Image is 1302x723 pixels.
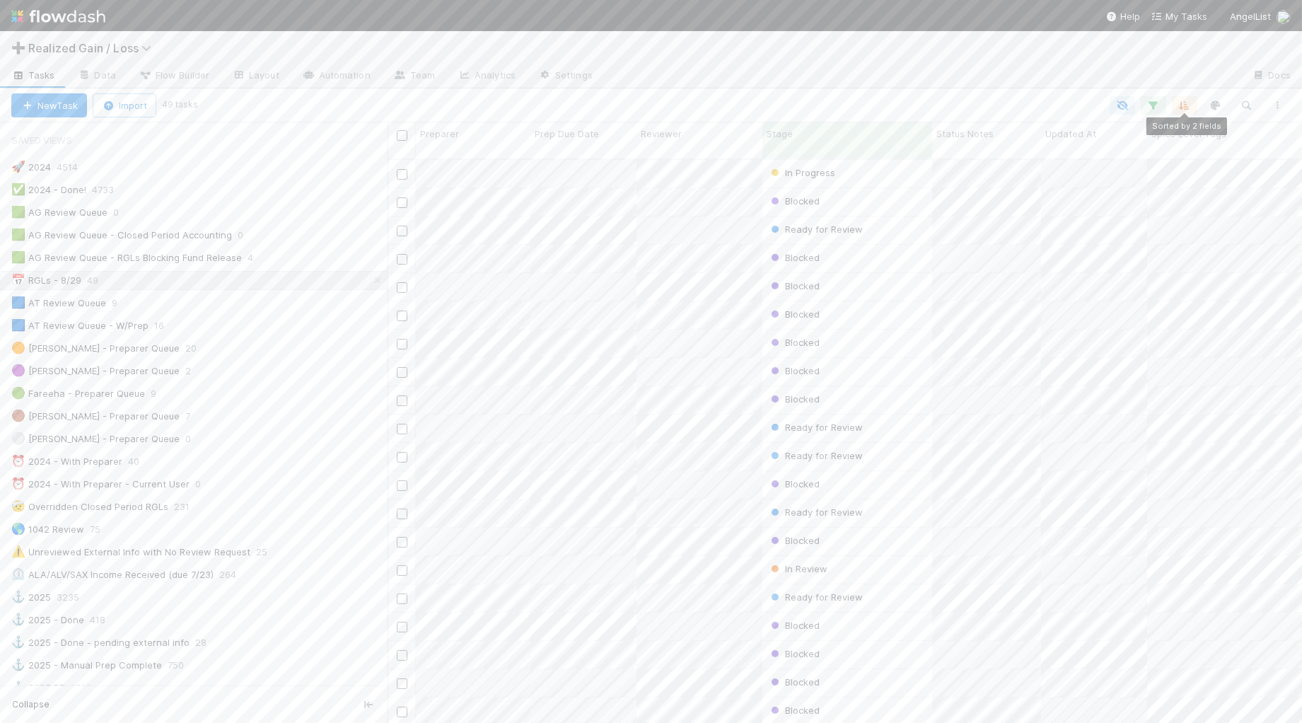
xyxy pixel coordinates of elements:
[768,224,863,235] span: Ready for Review
[28,41,158,55] span: Realized Gain / Loss
[936,127,994,141] span: Status Notes
[11,430,180,448] div: [PERSON_NAME] - Preparer Queue
[768,620,820,631] span: Blocked
[11,591,25,603] span: ⚓
[11,93,87,117] button: NewTask
[11,478,25,490] span: ⏰
[11,636,25,648] span: ⚓
[238,226,257,244] span: 0
[768,648,820,659] span: Blocked
[11,432,25,444] span: ⚪
[397,565,407,576] input: Toggle Row Selected
[768,365,820,376] span: Blocked
[87,272,112,289] span: 49
[768,393,820,405] span: Blocked
[768,422,863,433] span: Ready for Review
[71,679,106,697] span: 1538
[768,563,827,574] span: In Review
[397,594,407,604] input: Toggle Row Selected
[1151,9,1207,23] a: My Tasks
[768,618,820,632] div: Blocked
[397,678,407,689] input: Toggle Row Selected
[11,319,25,331] span: 🟦
[397,650,407,661] input: Toggle Row Selected
[1230,11,1271,22] span: AngelList
[11,183,25,195] span: ✅
[768,194,820,208] div: Blocked
[174,498,204,516] span: 231
[11,229,25,241] span: 🟩
[397,169,407,180] input: Toggle Row Selected
[57,158,92,176] span: 4514
[1045,127,1096,141] span: Updated At
[397,339,407,349] input: Toggle Row Selected
[1151,11,1207,22] span: My Tasks
[768,222,863,236] div: Ready for Review
[11,294,106,312] div: AT Review Queue
[11,500,25,512] span: 🤕
[11,364,25,376] span: 🟣
[1106,9,1140,23] div: Help
[768,478,820,490] span: Blocked
[90,521,115,538] span: 75
[11,181,86,199] div: 2024 - Done!
[768,535,820,546] span: Blocked
[128,453,153,470] span: 40
[768,705,820,716] span: Blocked
[11,521,84,538] div: 1042 Review
[11,340,180,357] div: [PERSON_NAME] - Preparer Queue
[11,226,232,244] div: AG Review Queue - Closed Period Accounting
[397,367,407,378] input: Toggle Row Selected
[11,204,107,221] div: AG Review Queue
[768,675,820,689] div: Blocked
[11,634,190,652] div: 2025 - Done - pending external info
[397,480,407,491] input: Toggle Row Selected
[162,98,198,111] small: 49 tasks
[11,543,250,561] div: Unreviewed External Info with No Review Request
[767,127,793,141] span: Stage
[768,250,820,265] div: Blocked
[11,410,25,422] span: 🟤
[11,568,25,580] span: ⏲️
[397,282,407,293] input: Toggle Row Selected
[768,562,827,576] div: In Review
[291,65,382,88] a: Automation
[768,450,863,461] span: Ready for Review
[11,251,25,263] span: 🟩
[397,197,407,208] input: Toggle Row Selected
[11,385,145,403] div: Fareeha - Preparer Queue
[195,475,215,493] span: 0
[11,453,122,470] div: 2024 - With Preparer
[1277,10,1291,24] img: avatar_45ea4894-10ca-450f-982d-dabe3bd75b0b.png
[11,566,214,584] div: ALA/ALV/SAX Income Received (due 7/23)
[11,42,25,54] span: ➕
[1151,127,1226,141] span: Spice Level Tags
[11,498,168,516] div: Overridden Closed Period RGLs
[768,335,820,349] div: Blocked
[768,166,835,180] div: In Progress
[397,395,407,406] input: Toggle Row Selected
[397,509,407,519] input: Toggle Row Selected
[1240,65,1302,88] a: Docs
[11,126,72,154] span: Saved Views
[221,65,291,88] a: Layout
[185,430,205,448] span: 0
[195,634,221,652] span: 28
[113,204,133,221] span: 0
[768,647,820,661] div: Blocked
[57,589,93,606] span: 3235
[11,679,65,697] div: 2025 RR
[11,274,25,286] span: 📅
[66,65,127,88] a: Data
[768,505,863,519] div: Ready for Review
[151,385,170,403] span: 9
[112,294,132,312] span: 9
[768,591,863,603] span: Ready for Review
[11,657,162,674] div: 2025 - Manual Prep Complete
[768,364,820,378] div: Blocked
[535,127,599,141] span: Prep Due Date
[127,65,221,88] a: Flow Builder
[768,308,820,320] span: Blocked
[11,681,25,693] span: ⚓
[168,657,198,674] span: 750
